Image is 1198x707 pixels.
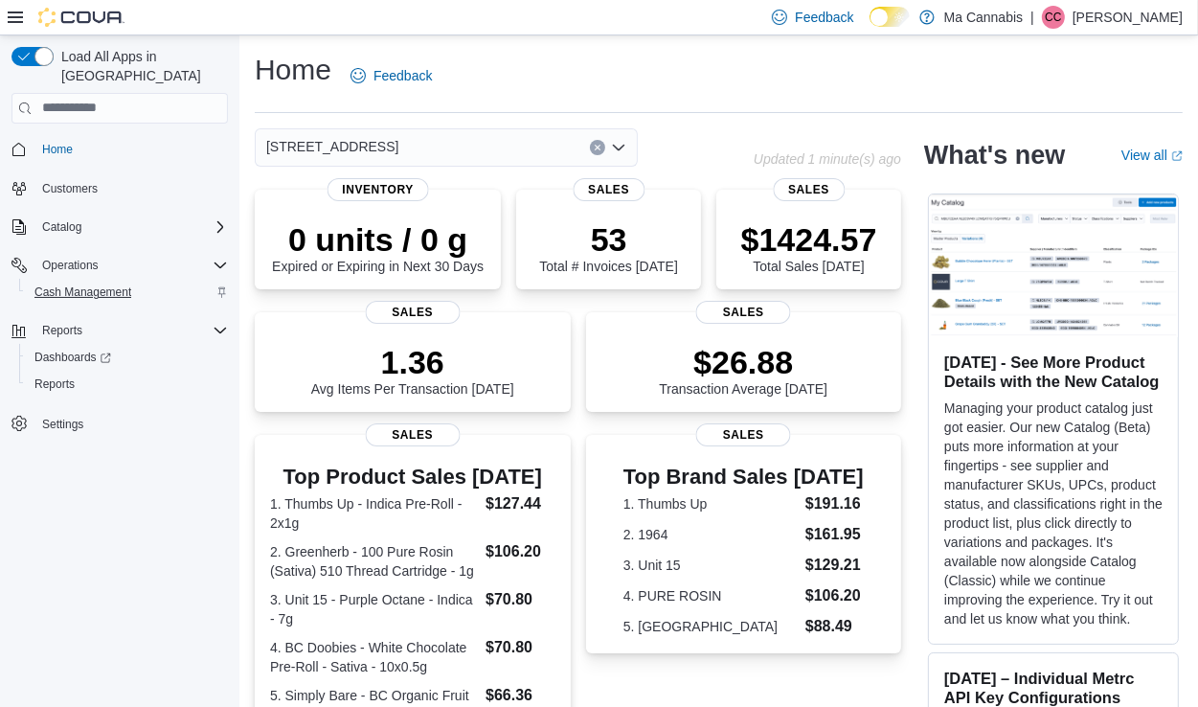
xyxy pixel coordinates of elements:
a: View allExternal link [1121,148,1183,163]
dt: 5. [GEOGRAPHIC_DATA] [623,617,798,636]
dd: $88.49 [805,615,864,638]
dd: $70.80 [486,588,554,611]
a: Cash Management [27,281,139,304]
dt: 1. Thumbs Up - Indica Pre-Roll - 2x1g [270,494,478,533]
dd: $70.80 [486,636,554,659]
p: | [1030,6,1034,29]
dt: 3. Unit 15 [623,556,798,575]
span: Sales [696,423,791,446]
span: Feedback [795,8,853,27]
span: Reports [27,373,228,396]
h3: [DATE] - See More Product Details with the New Catalog [944,353,1163,391]
span: Load All Apps in [GEOGRAPHIC_DATA] [54,47,228,85]
span: Home [42,142,73,157]
div: Expired or Expiring in Next 30 Days [272,220,484,274]
button: Operations [4,252,236,279]
span: Cash Management [27,281,228,304]
span: Home [34,137,228,161]
dt: 2. Greenherb - 100 Pure Rosin (Sativa) 510 Thread Cartridge - 1g [270,542,478,581]
span: Inventory [327,178,429,201]
span: Customers [42,181,98,196]
a: Home [34,138,80,161]
nav: Complex example [11,127,228,488]
span: Settings [34,411,228,435]
a: Dashboards [19,344,236,371]
h3: Top Brand Sales [DATE] [623,466,864,489]
span: Sales [573,178,644,201]
p: $1424.57 [741,220,877,259]
h2: What's new [924,140,1065,171]
span: Sales [365,301,460,324]
a: Settings [34,413,91,436]
dt: 3. Unit 15 - Purple Octane - Indica - 7g [270,590,478,628]
button: Reports [34,319,90,342]
div: Cody Crosby [1042,6,1065,29]
p: 1.36 [311,343,514,381]
dd: $161.95 [805,523,864,546]
p: 0 units / 0 g [272,220,484,259]
h3: Top Product Sales [DATE] [270,466,555,489]
button: Catalog [4,214,236,240]
a: Customers [34,177,105,200]
dd: $66.36 [486,684,554,707]
span: Customers [34,176,228,200]
span: Reports [34,319,228,342]
a: Dashboards [27,346,119,369]
button: Clear input [590,140,605,155]
span: CC [1045,6,1061,29]
div: Total # Invoices [DATE] [539,220,677,274]
span: Cash Management [34,285,131,300]
p: $26.88 [659,343,827,381]
a: Reports [27,373,82,396]
button: Home [4,135,236,163]
span: Catalog [34,216,228,239]
div: Total Sales [DATE] [741,220,877,274]
span: Operations [42,258,99,273]
p: 53 [539,220,677,259]
dd: $106.20 [805,584,864,607]
span: Dark Mode [870,27,870,28]
button: Catalog [34,216,89,239]
dd: $106.20 [486,540,554,563]
svg: External link [1171,150,1183,162]
button: Reports [19,371,236,398]
p: Ma Cannabis [944,6,1024,29]
button: Customers [4,174,236,202]
span: Catalog [42,219,81,235]
span: Sales [365,423,460,446]
p: Updated 1 minute(s) ago [754,151,901,167]
input: Dark Mode [870,7,910,27]
button: Cash Management [19,279,236,306]
p: Managing your product catalog just got easier. Our new Catalog (Beta) puts more information at yo... [944,399,1163,628]
dt: 4. BC Doobies - White Chocolate Pre-Roll - Sativa - 10x0.5g [270,638,478,676]
span: Dashboards [27,346,228,369]
p: [PERSON_NAME] [1073,6,1183,29]
dt: 4. PURE ROSIN [623,586,798,605]
span: Settings [42,417,83,432]
div: Avg Items Per Transaction [DATE] [311,343,514,397]
dd: $127.44 [486,492,554,515]
span: Reports [34,376,75,392]
span: [STREET_ADDRESS] [266,135,398,158]
span: Reports [42,323,82,338]
dt: 2. 1964 [623,525,798,544]
span: Feedback [373,66,432,85]
button: Open list of options [611,140,626,155]
h1: Home [255,51,331,89]
span: Operations [34,254,228,277]
span: Sales [696,301,791,324]
button: Settings [4,409,236,437]
button: Operations [34,254,106,277]
dd: $191.16 [805,492,864,515]
dd: $129.21 [805,554,864,577]
img: Cova [38,8,124,27]
dt: 1. Thumbs Up [623,494,798,513]
div: Transaction Average [DATE] [659,343,827,397]
span: Dashboards [34,350,111,365]
button: Reports [4,317,236,344]
h3: [DATE] – Individual Metrc API Key Configurations [944,669,1163,707]
a: Feedback [343,57,440,95]
span: Sales [773,178,845,201]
